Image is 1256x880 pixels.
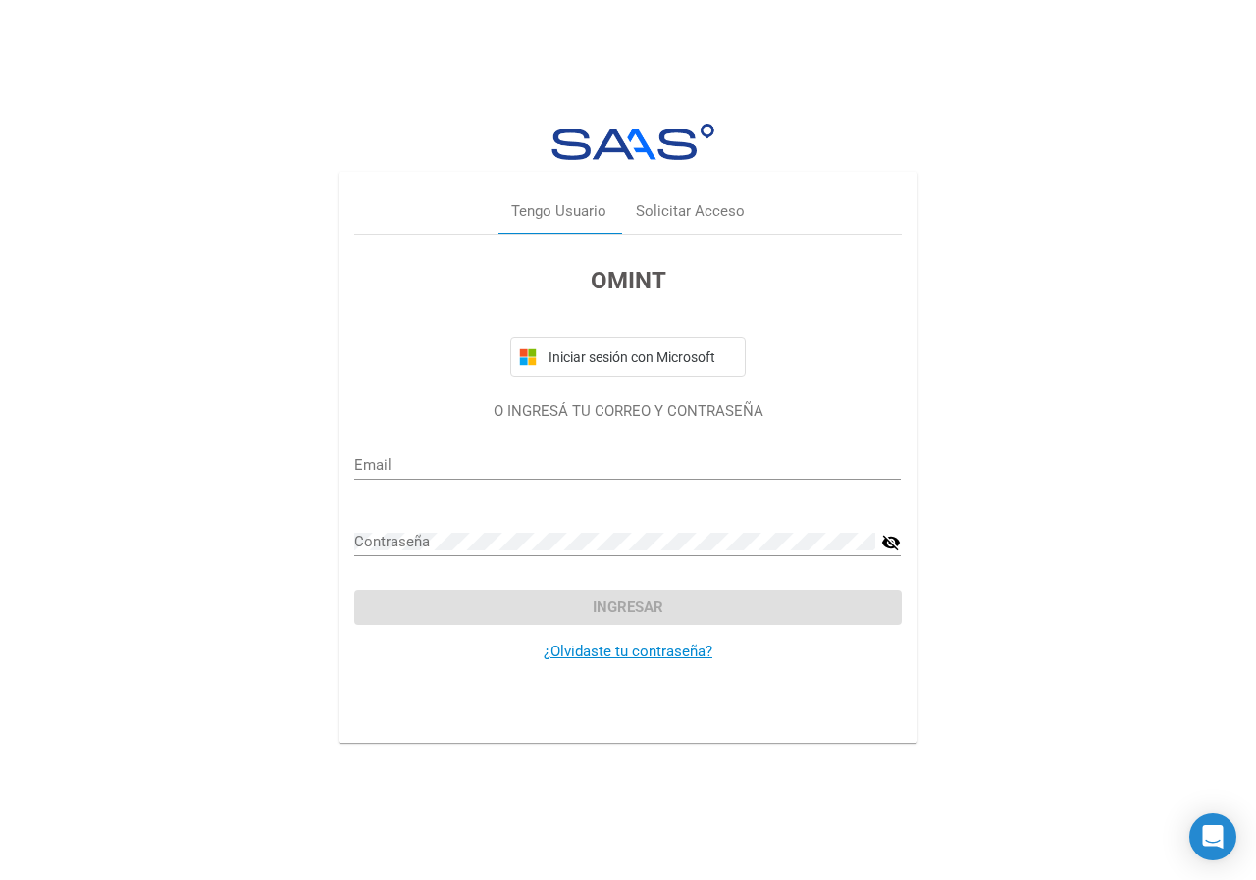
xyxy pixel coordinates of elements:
div: Solicitar Acceso [636,200,745,223]
div: Tengo Usuario [511,200,606,223]
h3: OMINT [354,263,901,298]
button: Iniciar sesión con Microsoft [510,337,746,377]
div: Open Intercom Messenger [1189,813,1236,860]
mat-icon: visibility_off [881,531,901,554]
a: ¿Olvidaste tu contraseña? [544,643,712,660]
p: O INGRESÁ TU CORREO Y CONTRASEÑA [354,400,901,423]
span: Iniciar sesión con Microsoft [545,349,737,365]
button: Ingresar [354,590,901,625]
span: Ingresar [593,598,663,616]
